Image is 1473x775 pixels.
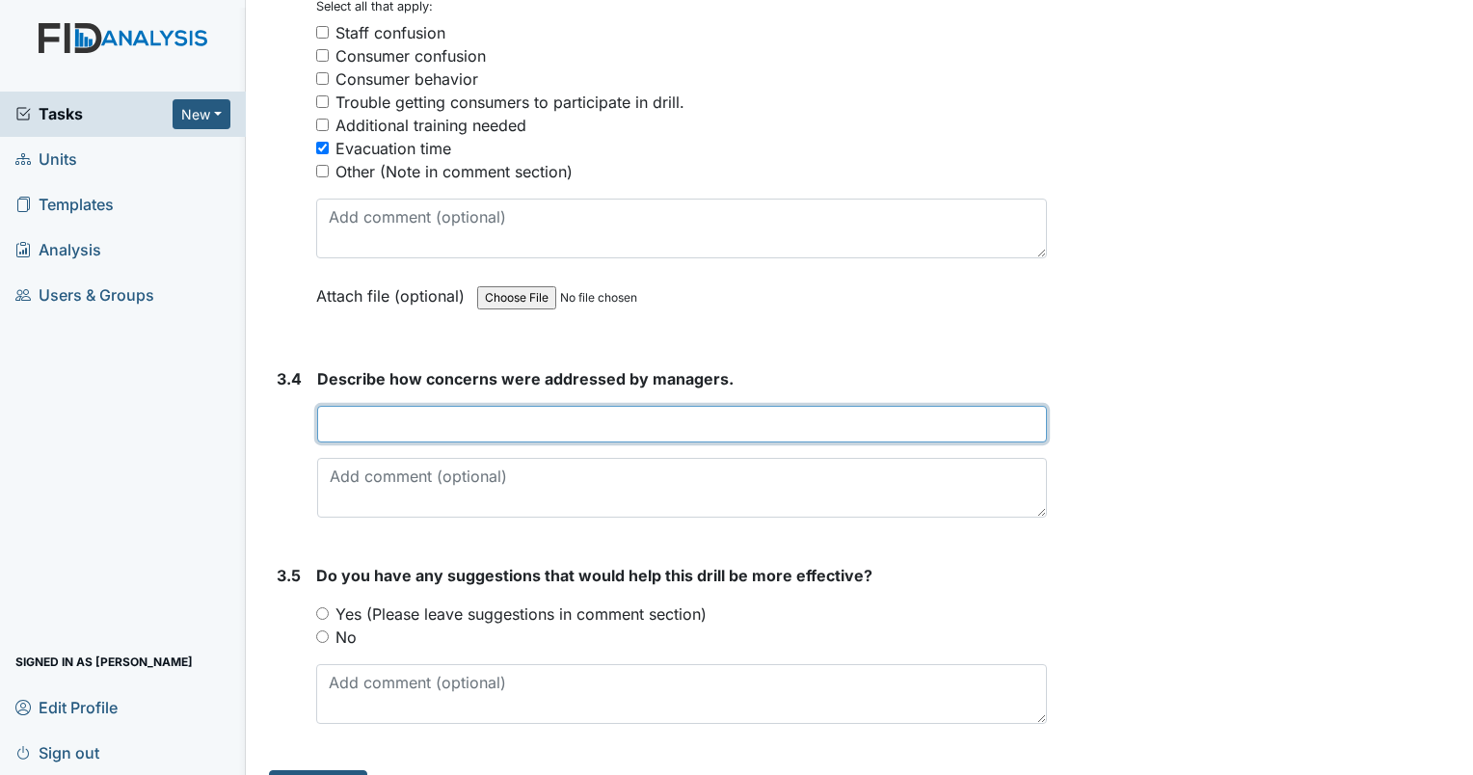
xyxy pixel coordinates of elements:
span: Sign out [15,737,99,767]
div: Additional training needed [335,114,526,137]
label: Attach file (optional) [316,274,472,307]
label: Yes (Please leave suggestions in comment section) [335,602,707,626]
span: Edit Profile [15,692,118,722]
label: 3.5 [277,564,301,587]
div: Evacuation time [335,137,451,160]
div: Other (Note in comment section) [335,160,573,183]
div: Consumer confusion [335,44,486,67]
input: Evacuation time [316,142,329,154]
input: Staff confusion [316,26,329,39]
span: Signed in as [PERSON_NAME] [15,647,193,677]
input: Yes (Please leave suggestions in comment section) [316,607,329,620]
input: Other (Note in comment section) [316,165,329,177]
span: Describe how concerns were addressed by managers. [317,369,734,388]
input: Consumer behavior [316,72,329,85]
div: Trouble getting consumers to participate in drill. [335,91,684,114]
span: Templates [15,190,114,220]
input: Trouble getting consumers to participate in drill. [316,95,329,108]
span: Users & Groups [15,281,154,310]
span: Analysis [15,235,101,265]
input: Additional training needed [316,119,329,131]
label: 3.4 [277,367,302,390]
label: No [335,626,357,649]
button: New [173,99,230,129]
a: Tasks [15,102,173,125]
div: Consumer behavior [335,67,478,91]
span: Units [15,145,77,174]
span: Do you have any suggestions that would help this drill be more effective? [316,566,872,585]
input: Consumer confusion [316,49,329,62]
input: No [316,630,329,643]
div: Staff confusion [335,21,445,44]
